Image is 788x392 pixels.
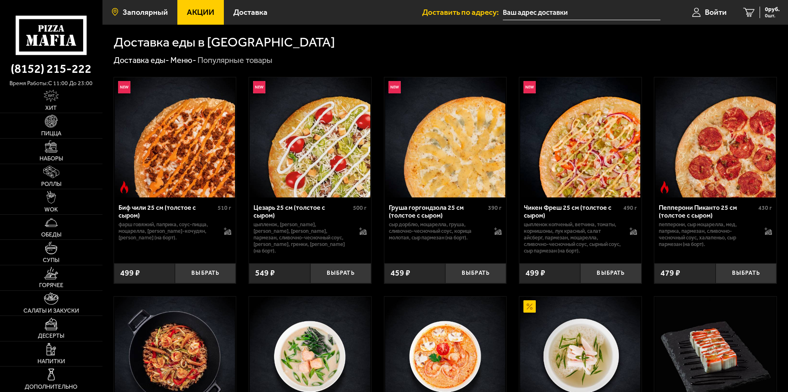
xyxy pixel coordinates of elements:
[659,204,756,219] div: Пепперони Пиканто 25 см (толстое с сыром)
[523,300,536,313] img: Акционный
[654,77,776,197] a: Острое блюдоПепперони Пиканто 25 см (толстое с сыром)
[255,269,275,277] span: 549 ₽
[119,204,216,219] div: Биф чили 25 см (толстое с сыром)
[388,81,401,93] img: Новинка
[123,8,168,16] span: Заполярный
[659,221,756,248] p: пепперони, сыр Моцарелла, мед, паприка, пармезан, сливочно-чесночный соус, халапеньо, сыр пармеза...
[422,8,503,16] span: Доставить по адресу:
[580,263,641,283] button: Выбрать
[253,204,351,219] div: Цезарь 25 см (толстое с сыром)
[524,221,621,254] p: цыпленок копченый, ветчина, томаты, корнишоны, лук красный, салат айсберг, пармезан, моцарелла, с...
[445,263,506,283] button: Выбрать
[41,131,61,137] span: Пицца
[115,77,235,197] img: Биф чили 25 см (толстое с сыром)
[41,232,61,238] span: Обеды
[503,5,660,20] input: Ваш адрес доставки
[385,77,505,197] img: Груша горгондзола 25 см (толстое с сыром)
[384,77,507,197] a: НовинкаГруша горгондзола 25 см (толстое с сыром)
[218,204,231,211] span: 510 г
[114,77,236,197] a: НовинкаОстрое блюдоБиф чили 25 см (толстое с сыром)
[45,105,57,111] span: Хит
[40,156,63,162] span: Наборы
[253,81,265,93] img: Новинка
[25,384,77,390] span: Дополнительно
[660,269,680,277] span: 479 ₽
[233,8,267,16] span: Доставка
[353,204,367,211] span: 500 г
[119,221,216,241] p: фарш говяжий, паприка, соус-пицца, моцарелла, [PERSON_NAME]-кочудян, [PERSON_NAME] (на борт).
[310,263,371,283] button: Выбрать
[44,207,58,213] span: WOK
[187,8,214,16] span: Акции
[524,204,621,219] div: Чикен Фреш 25 см (толстое с сыром)
[249,77,371,197] a: НовинкаЦезарь 25 см (толстое с сыром)
[37,359,65,364] span: Напитки
[488,204,502,211] span: 390 г
[120,269,140,277] span: 499 ₽
[758,204,772,211] span: 430 г
[705,8,727,16] span: Войти
[656,77,776,197] img: Пепперони Пиканто 25 см (толстое с сыром)
[253,221,351,254] p: цыпленок, [PERSON_NAME], [PERSON_NAME], [PERSON_NAME], пармезан, сливочно-чесночный соус, [PERSON...
[519,77,642,197] a: НовинкаЧикен Фреш 25 см (толстое с сыром)
[118,81,130,93] img: Новинка
[716,263,776,283] button: Выбрать
[525,269,545,277] span: 499 ₽
[39,283,63,288] span: Горячее
[250,77,370,197] img: Цезарь 25 см (толстое с сыром)
[523,81,536,93] img: Новинка
[765,7,780,12] span: 0 руб.
[520,77,640,197] img: Чикен Фреш 25 см (толстое с сыром)
[41,181,61,187] span: Роллы
[43,257,59,263] span: Супы
[765,13,780,18] span: 0 шт.
[658,181,671,193] img: Острое блюдо
[23,308,79,314] span: Салаты и закуски
[170,55,196,65] a: Меню-
[391,269,410,277] span: 459 ₽
[175,263,236,283] button: Выбрать
[623,204,637,211] span: 490 г
[118,181,130,193] img: Острое блюдо
[389,221,486,241] p: сыр дорблю, моцарелла, груша, сливочно-чесночный соус, корица молотая, сыр пармезан (на борт).
[198,55,272,66] div: Популярные товары
[38,333,64,339] span: Десерты
[389,204,486,219] div: Груша горгондзола 25 см (толстое с сыром)
[114,36,335,49] h1: Доставка еды в [GEOGRAPHIC_DATA]
[114,55,169,65] a: Доставка еды-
